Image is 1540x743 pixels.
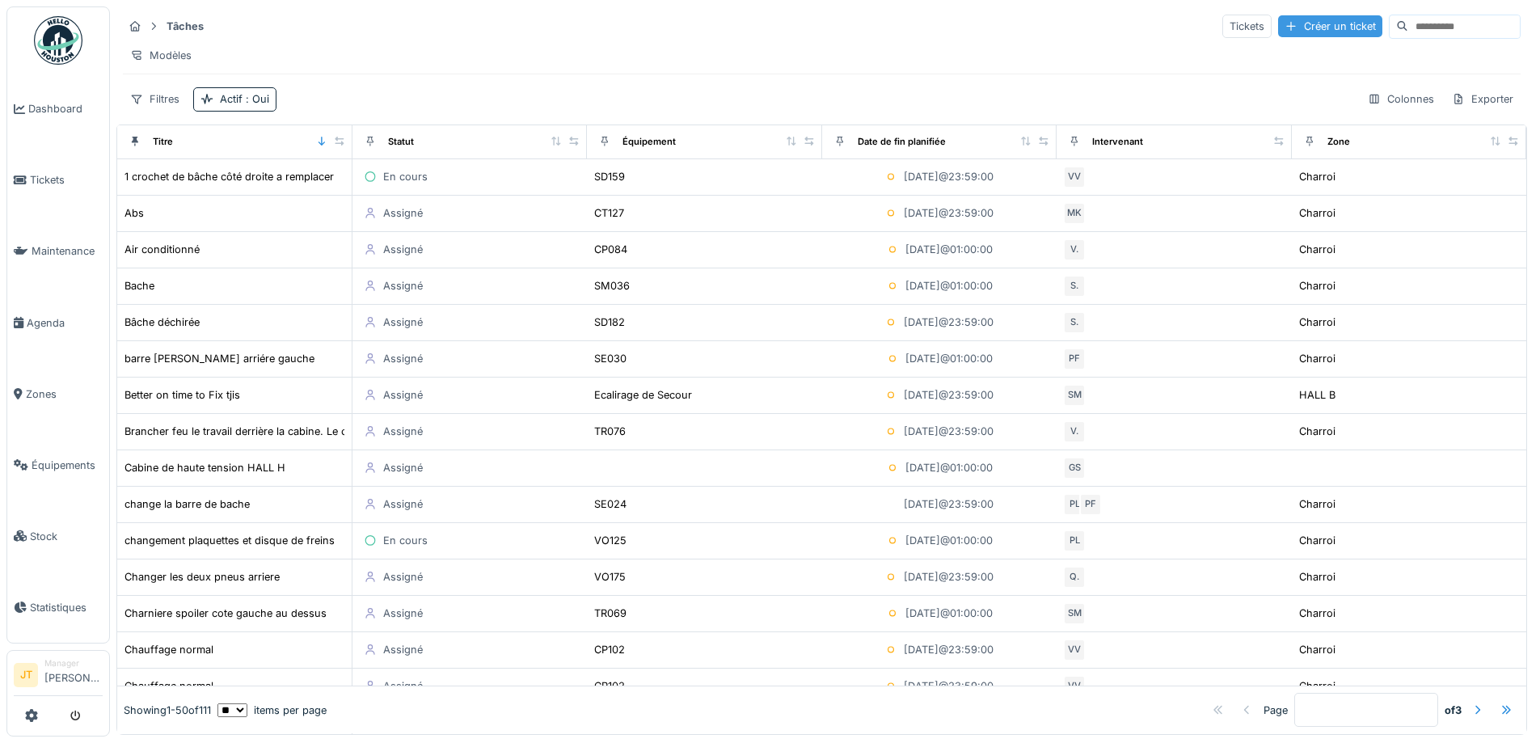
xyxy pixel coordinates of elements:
[383,351,423,366] div: Assigné
[1079,493,1102,516] div: PF
[904,424,994,439] div: [DATE] @ 23:59:00
[594,424,626,439] div: TR076
[383,169,428,184] div: En cours
[1222,15,1272,38] div: Tickets
[594,242,627,257] div: CP084
[124,496,250,512] div: change la barre de bache
[383,678,423,694] div: Assigné
[383,387,423,403] div: Assigné
[123,87,187,111] div: Filtres
[124,533,335,548] div: changement plaquettes et disque de freins
[160,19,210,34] strong: Tâches
[124,703,211,718] div: Showing 1 - 50 of 111
[904,315,994,330] div: [DATE] @ 23:59:00
[594,205,624,221] div: CT127
[1299,205,1335,221] div: Charroi
[7,429,109,500] a: Équipements
[594,278,630,293] div: SM036
[1445,703,1462,718] strong: of 3
[7,500,109,572] a: Stock
[1299,278,1335,293] div: Charroi
[1092,135,1143,149] div: Intervenant
[594,315,625,330] div: SD182
[905,242,993,257] div: [DATE] @ 01:00:00
[858,135,946,149] div: Date de fin planifiée
[7,145,109,216] a: Tickets
[1361,87,1441,111] div: Colonnes
[594,351,627,366] div: SE030
[594,678,625,694] div: CP102
[383,606,423,621] div: Assigné
[1327,135,1350,149] div: Zone
[1299,496,1335,512] div: Charroi
[904,569,994,585] div: [DATE] @ 23:59:00
[904,642,994,657] div: [DATE] @ 23:59:00
[124,242,200,257] div: Air conditionné
[7,287,109,358] a: Agenda
[7,74,109,145] a: Dashboard
[124,606,327,621] div: Charniere spoiler cote gauche au dessus
[1063,493,1086,516] div: PL
[1299,242,1335,257] div: Charroi
[1299,569,1335,585] div: Charroi
[124,169,334,184] div: 1 crochet de bâche côté droite a remplacer
[594,642,625,657] div: CP102
[124,678,213,694] div: Chauffage normal
[905,278,993,293] div: [DATE] @ 01:00:00
[32,458,103,473] span: Équipements
[594,569,626,585] div: VO175
[383,569,423,585] div: Assigné
[1278,15,1382,37] div: Créer un ticket
[383,496,423,512] div: Assigné
[124,460,285,475] div: Cabine de haute tension HALL H
[1299,169,1335,184] div: Charroi
[1063,566,1086,589] div: Q.
[905,460,993,475] div: [DATE] @ 01:00:00
[594,169,625,184] div: SD159
[383,242,423,257] div: Assigné
[594,533,627,548] div: VO125
[594,496,627,512] div: SE024
[34,16,82,65] img: Badge_color-CXgf-gQk.svg
[904,387,994,403] div: [DATE] @ 23:59:00
[1063,420,1086,443] div: V.
[383,424,423,439] div: Assigné
[30,600,103,615] span: Statistiques
[1063,348,1086,370] div: PF
[1299,678,1335,694] div: Charroi
[1299,533,1335,548] div: Charroi
[905,606,993,621] div: [DATE] @ 01:00:00
[1299,315,1335,330] div: Charroi
[44,657,103,692] li: [PERSON_NAME]
[1063,275,1086,298] div: S.
[243,93,269,105] span: : Oui
[124,642,213,657] div: Chauffage normal
[1063,311,1086,334] div: S.
[1063,239,1086,261] div: V.
[383,278,423,293] div: Assigné
[1299,351,1335,366] div: Charroi
[27,315,103,331] span: Agenda
[30,172,103,188] span: Tickets
[124,387,240,403] div: Better on time to Fix tjis
[1063,602,1086,625] div: SM
[1264,703,1288,718] div: Page
[7,216,109,287] a: Maintenance
[905,351,993,366] div: [DATE] @ 01:00:00
[594,606,627,621] div: TR069
[124,205,144,221] div: Abs
[904,678,994,694] div: [DATE] @ 23:59:00
[32,243,103,259] span: Maintenance
[1299,606,1335,621] div: Charroi
[124,278,154,293] div: Bache
[905,533,993,548] div: [DATE] @ 01:00:00
[7,572,109,643] a: Statistiques
[1063,166,1086,188] div: VV
[383,533,428,548] div: En cours
[14,657,103,696] a: JT Manager[PERSON_NAME]
[217,703,327,718] div: items per page
[1063,457,1086,479] div: GS
[1063,675,1086,698] div: VV
[1299,424,1335,439] div: Charroi
[1063,202,1086,225] div: MK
